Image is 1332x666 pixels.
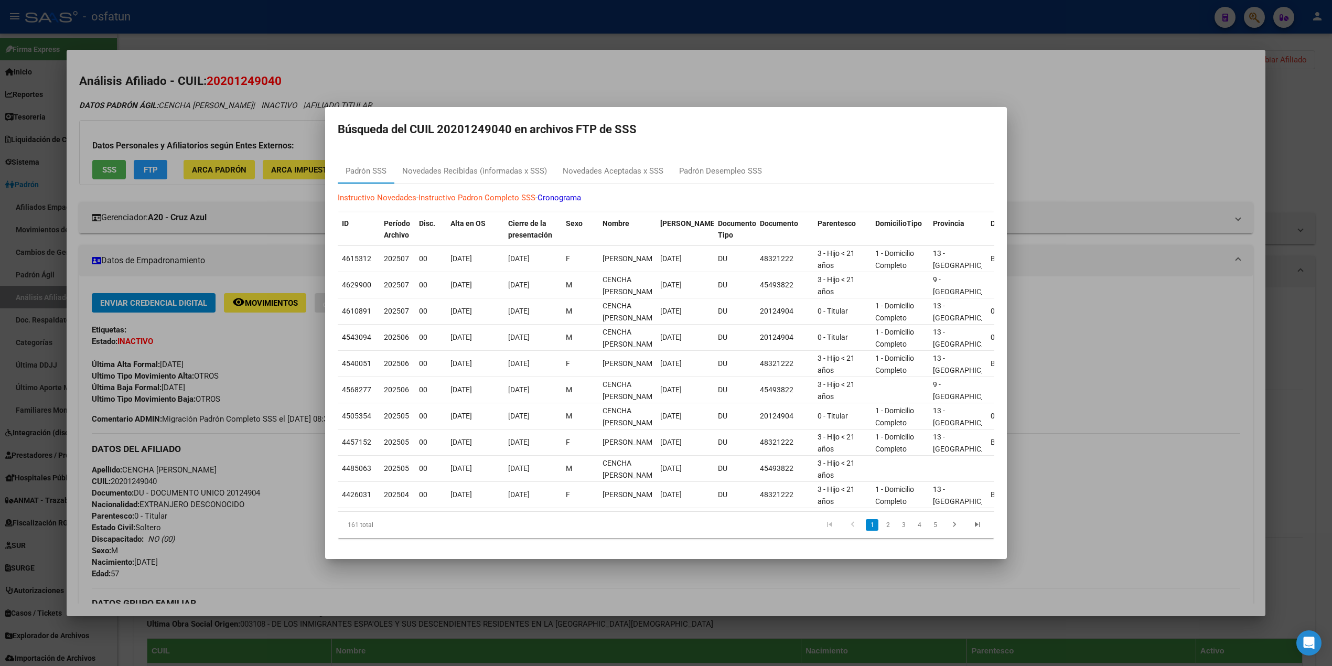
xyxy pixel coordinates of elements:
span: CENCHA BENEGAS LUISINA [603,490,659,499]
span: 13 - [GEOGRAPHIC_DATA] [933,354,1004,374]
div: 00 [419,410,442,422]
span: 202505 [384,412,409,420]
datatable-header-cell: Sexo [562,212,598,247]
div: DU [718,305,751,317]
div: 161 total [338,512,467,538]
span: [DATE] [660,333,682,341]
span: 3 - Hijo < 21 años [818,354,855,374]
span: [DATE] [508,333,530,341]
span: 1 - Domicilio Completo [875,354,914,374]
div: DU [718,253,751,265]
span: 13 - [GEOGRAPHIC_DATA] [933,328,1004,348]
li: page 5 [927,516,943,534]
span: 4568277 [342,385,371,394]
span: 202507 [384,254,409,263]
div: Padrón Desempleo SSS [679,165,762,177]
span: 1 - Domicilio Completo [875,249,914,270]
div: DU [718,358,751,370]
span: Departamento [991,219,1039,228]
div: Padrón SSS [346,165,386,177]
span: [DATE] [660,281,682,289]
span: [DATE] [508,412,530,420]
span: M [566,464,572,472]
span: [DATE] [508,464,530,472]
span: [DATE] [660,438,682,446]
div: DU [718,384,751,396]
div: 45493822 [760,463,809,475]
div: 0 [991,305,1040,317]
span: 1 - Domicilio Completo [875,328,914,348]
span: 4610891 [342,307,371,315]
a: Instructivo Novedades [338,193,416,202]
span: [DATE] [450,412,472,420]
span: [DATE] [660,412,682,420]
a: go to last page [968,519,987,531]
span: 3 - Hijo < 21 años [818,459,855,479]
span: 0 - Titular [818,412,848,420]
span: Período Archivo [384,219,410,240]
div: 00 [419,358,442,370]
span: [DATE] [450,333,472,341]
span: CENCHA CARLOS ALBERTO [603,302,659,322]
span: [PERSON_NAME]. [660,219,719,228]
span: [DATE] [450,254,472,263]
div: DU [718,436,751,448]
span: Documento [760,219,798,228]
a: go to previous page [843,519,863,531]
span: Alta en OS [450,219,486,228]
datatable-header-cell: Disc. [415,212,446,247]
div: B [991,358,1040,370]
span: 202505 [384,464,409,472]
span: [DATE] [450,490,472,499]
span: 9 - [GEOGRAPHIC_DATA] [933,275,1004,296]
span: CENCHA LEONARDO GASTON [603,459,659,479]
a: 2 [882,519,894,531]
div: DU [718,463,751,475]
span: M [566,333,572,341]
span: 0 - Titular [818,307,848,315]
span: [DATE] [660,385,682,394]
span: [DATE] [508,307,530,315]
span: 3 - Hijo < 21 años [818,275,855,296]
li: page 3 [896,516,911,534]
span: ID [342,219,349,228]
div: 00 [419,489,442,501]
span: Parentesco [818,219,856,228]
span: 3 - Hijo < 21 años [818,249,855,270]
div: DU [718,279,751,291]
span: CENCHA CARLOS ALBERTO [603,406,659,427]
div: DU [718,410,751,422]
span: M [566,281,572,289]
span: Provincia [933,219,964,228]
span: [DATE] [508,254,530,263]
span: 3 - Hijo < 21 años [818,433,855,453]
div: 48321222 [760,489,809,501]
datatable-header-cell: ID [338,212,380,247]
span: 202505 [384,438,409,446]
span: [DATE] [450,438,472,446]
span: 4543094 [342,333,371,341]
span: [DATE] [508,438,530,446]
span: 202506 [384,333,409,341]
span: 9 - [GEOGRAPHIC_DATA] [933,380,1004,401]
li: page 1 [864,516,880,534]
datatable-header-cell: Alta en OS [446,212,504,247]
div: 00 [419,384,442,396]
div: Open Intercom Messenger [1296,630,1322,656]
span: 202507 [384,281,409,289]
div: Novedades Aceptadas x SSS [563,165,663,177]
span: [DATE] [660,307,682,315]
span: 13 - [GEOGRAPHIC_DATA] [933,406,1004,427]
div: 48321222 [760,253,809,265]
span: [DATE] [450,307,472,315]
span: 202506 [384,359,409,368]
span: [DATE] [660,254,682,263]
div: 0 [991,410,1040,422]
span: [DATE] [660,490,682,499]
datatable-header-cell: Cierre de la presentación [504,212,562,247]
div: 20124904 [760,410,809,422]
span: [DATE] [450,464,472,472]
span: 4540051 [342,359,371,368]
p: - - [338,192,994,204]
div: 00 [419,436,442,448]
